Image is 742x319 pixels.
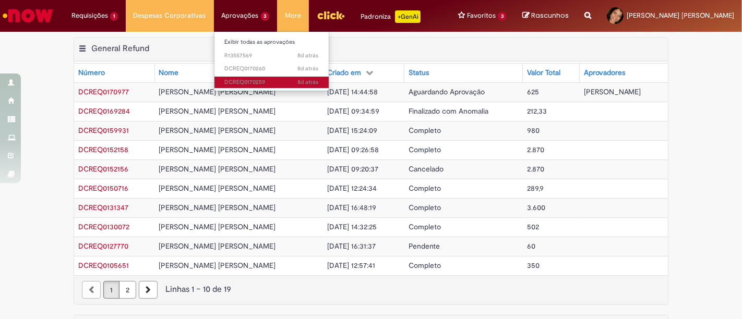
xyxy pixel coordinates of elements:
[409,106,488,116] span: Finalizado com Anomalia
[110,12,118,21] span: 1
[78,164,128,174] span: DCREQ0152156
[78,183,128,193] span: DCREQ0150716
[409,87,485,96] span: Aguardando Aprovação
[467,10,496,21] span: Favoritos
[298,65,319,72] time: 23/09/2025 03:56:00
[409,68,429,78] div: Status
[527,164,544,174] span: 2.870
[261,12,270,21] span: 3
[584,68,625,78] div: Aprovadores
[409,126,441,135] span: Completo
[214,77,329,88] a: Aberto DCREQ0170259 :
[159,241,276,251] span: [PERSON_NAME] [PERSON_NAME]
[409,183,441,193] span: Completo
[78,164,128,174] a: Abrir Registro: DCREQ0152156
[409,145,441,154] span: Completo
[327,164,378,174] span: [DATE] 09:20:37
[527,222,539,231] span: 502
[214,31,330,91] ul: Aprovações
[159,203,276,212] span: [PERSON_NAME] [PERSON_NAME]
[527,241,535,251] span: 60
[327,126,377,135] span: [DATE] 15:24:09
[91,43,149,54] h2: General Refund
[298,78,319,86] span: 8d atrás
[222,10,259,21] span: Aprovações
[78,126,129,135] span: DCREQ0159931
[527,68,560,78] div: Valor Total
[78,106,130,116] span: DCREQ0169284
[78,241,128,251] a: Abrir Registro: DCREQ0127770
[78,145,128,154] a: Abrir Registro: DCREQ0152158
[214,36,329,48] a: Exibir todas as aprovações
[361,10,421,23] div: Padroniza
[71,10,108,21] span: Requisições
[159,261,276,270] span: [PERSON_NAME] [PERSON_NAME]
[327,87,378,96] span: [DATE] 14:44:58
[159,222,276,231] span: [PERSON_NAME] [PERSON_NAME]
[395,10,421,23] p: +GenAi
[409,164,444,174] span: Cancelado
[78,183,128,193] a: Abrir Registro: DCREQ0150716
[159,68,179,78] div: Nome
[527,126,540,135] span: 980
[409,222,441,231] span: Completo
[214,50,329,62] a: Aberto R13557569 :
[298,52,319,59] time: 23/09/2025 09:02:11
[134,10,206,21] span: Despesas Corporativas
[103,281,119,299] a: Página 1
[78,145,128,154] span: DCREQ0152158
[317,7,345,23] img: click_logo_yellow_360x200.png
[78,87,129,96] span: DCREQ0170977
[327,183,377,193] span: [DATE] 12:24:34
[78,222,129,231] span: DCREQ0130072
[327,241,376,251] span: [DATE] 16:31:37
[527,261,540,270] span: 350
[527,145,544,154] span: 2.870
[74,275,668,304] nav: paginação
[285,10,301,21] span: More
[78,261,129,270] span: DCREQ0105651
[78,68,105,78] div: Número
[498,12,507,21] span: 3
[527,183,544,193] span: 289,9
[298,78,319,86] time: 23/09/2025 03:56:00
[1,5,55,26] img: ServiceNow
[139,281,158,299] a: Próxima página
[159,87,276,96] span: [PERSON_NAME] [PERSON_NAME]
[214,63,329,75] a: Aberto DCREQ0170260 :
[78,241,128,251] span: DCREQ0127770
[159,164,276,174] span: [PERSON_NAME] [PERSON_NAME]
[522,11,569,21] a: Rascunhos
[531,10,569,20] span: Rascunhos
[527,106,547,116] span: 212,33
[409,261,441,270] span: Completo
[298,65,319,72] span: 8d atrás
[159,126,276,135] span: [PERSON_NAME] [PERSON_NAME]
[225,65,319,73] span: DCREQ0170260
[327,222,377,231] span: [DATE] 14:32:25
[327,106,379,116] span: [DATE] 09:34:59
[627,11,734,20] span: [PERSON_NAME] [PERSON_NAME]
[119,281,136,299] a: Página 2
[159,106,276,116] span: [PERSON_NAME] [PERSON_NAME]
[584,87,641,96] span: [PERSON_NAME]
[409,241,440,251] span: Pendente
[159,145,276,154] span: [PERSON_NAME] [PERSON_NAME]
[78,87,129,96] a: Abrir Registro: DCREQ0170977
[78,222,129,231] a: Abrir Registro: DCREQ0130072
[527,203,545,212] span: 3.600
[78,261,129,270] a: Abrir Registro: DCREQ0105651
[82,284,660,296] div: Linhas 1 − 10 de 19
[327,68,361,78] div: Criado em
[78,43,87,57] button: General Refund Menu de contexto
[225,78,319,87] span: DCREQ0170259
[327,203,376,212] span: [DATE] 16:48:19
[78,203,128,212] a: Abrir Registro: DCREQ0131347
[327,145,379,154] span: [DATE] 09:26:58
[78,106,130,116] a: Abrir Registro: DCREQ0169284
[409,203,441,212] span: Completo
[327,261,375,270] span: [DATE] 12:57:41
[298,52,319,59] span: 8d atrás
[78,203,128,212] span: DCREQ0131347
[78,126,129,135] a: Abrir Registro: DCREQ0159931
